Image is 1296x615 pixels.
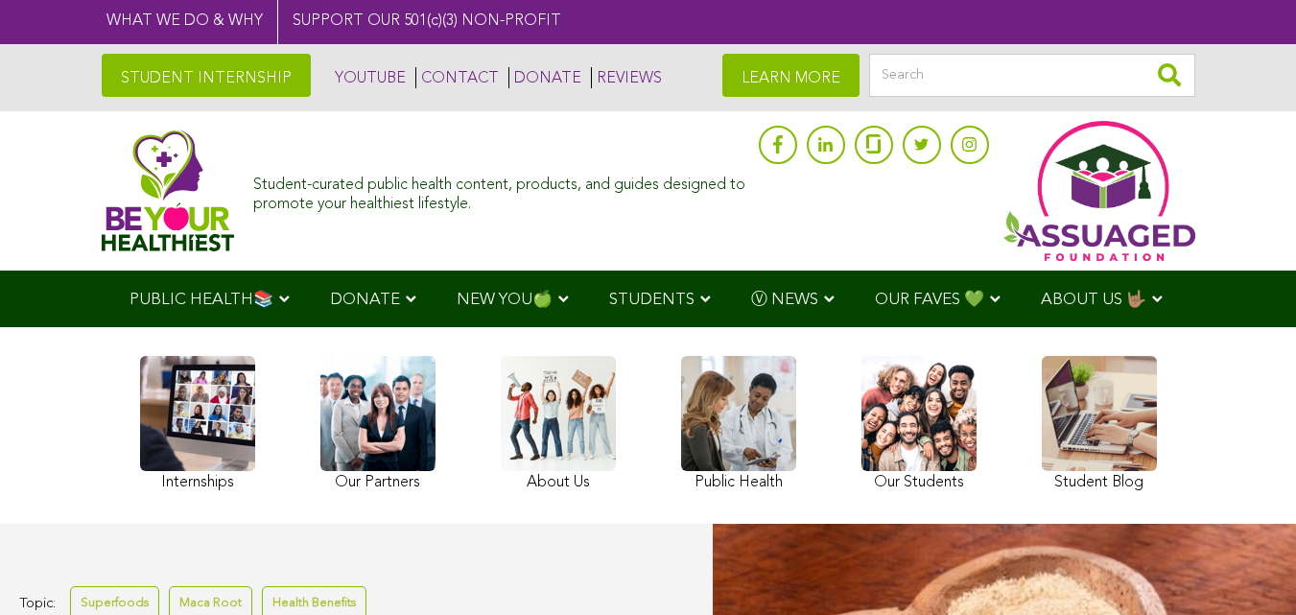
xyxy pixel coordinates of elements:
[866,134,880,154] img: glassdoor
[253,167,748,213] div: Student-curated public health content, products, and guides designed to promote your healthiest l...
[1003,121,1195,261] img: Assuaged App
[130,292,273,308] span: PUBLIC HEALTH📚
[330,67,406,88] a: YOUTUBE
[875,292,984,308] span: OUR FAVES 💚
[457,292,553,308] span: NEW YOU🍏
[102,271,1195,327] div: Navigation Menu
[1041,292,1146,308] span: ABOUT US 🤟🏽
[508,67,581,88] a: DONATE
[102,130,235,251] img: Assuaged
[1200,523,1296,615] iframe: Chat Widget
[722,54,860,97] a: LEARN MORE
[102,54,311,97] a: STUDENT INTERNSHIP
[415,67,499,88] a: CONTACT
[330,292,400,308] span: DONATE
[869,54,1195,97] input: Search
[751,292,818,308] span: Ⓥ NEWS
[609,292,695,308] span: STUDENTS
[591,67,662,88] a: REVIEWS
